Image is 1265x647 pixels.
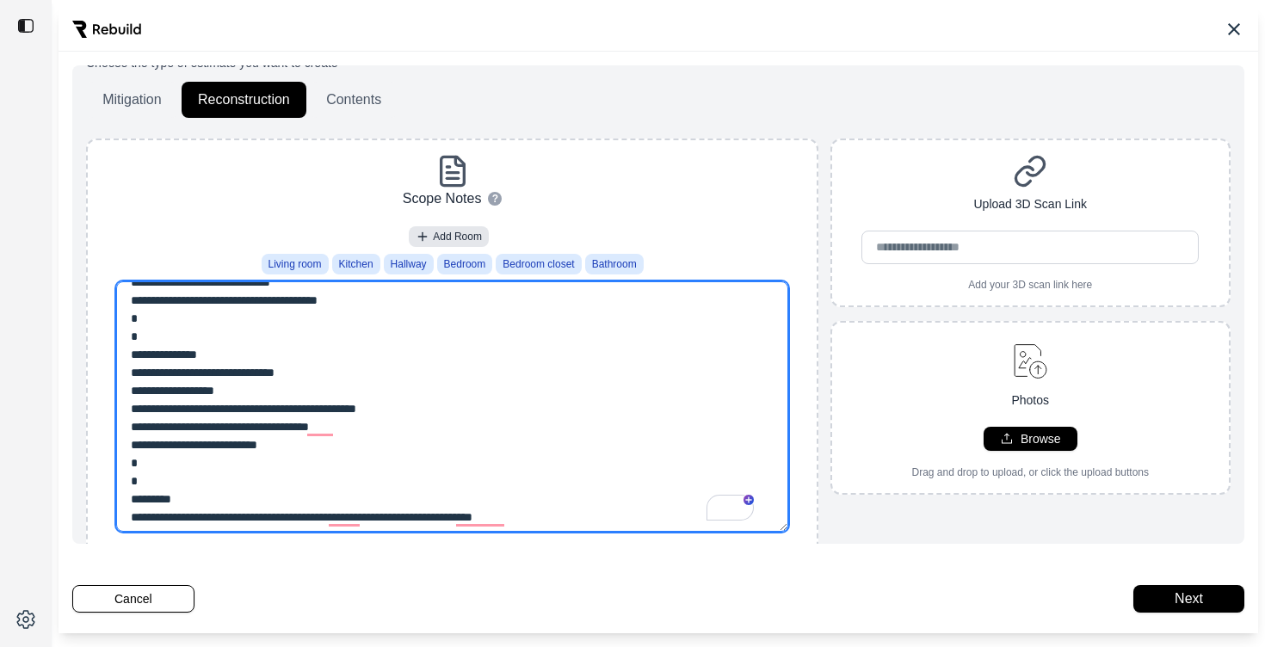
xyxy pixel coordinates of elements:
button: Reconstruction [182,82,306,118]
span: ? [492,192,498,206]
button: Bedroom closet [496,254,581,274]
span: Hallway [391,257,427,271]
button: Kitchen [332,254,380,274]
button: Bathroom [585,254,644,274]
button: Cancel [72,585,194,613]
button: Bedroom [437,254,493,274]
button: Browse [984,427,1077,451]
button: Add Room [409,226,489,247]
button: Mitigation [86,82,178,118]
span: Bedroom closet [503,257,574,271]
img: Rebuild [72,21,141,38]
img: toggle sidebar [17,17,34,34]
span: Bathroom [592,257,637,271]
span: Bedroom [444,257,486,271]
span: Add Room [433,230,482,243]
button: Next [1133,585,1244,613]
p: Drag and drop to upload, or click the upload buttons [911,465,1149,479]
span: Living room [268,257,322,271]
button: Living room [262,254,329,274]
p: Add your 3D scan link here [968,278,1092,292]
button: Hallway [384,254,434,274]
button: Contents [310,82,398,118]
p: Photos [1011,391,1049,410]
p: Browse [1021,430,1061,447]
p: Scope Notes [403,188,482,209]
span: Kitchen [339,257,373,271]
img: upload-image.svg [1006,336,1055,385]
p: Upload 3D Scan Link [973,195,1087,213]
textarea: To enrich screen reader interactions, please activate Accessibility in Grammarly extension settings [116,281,788,532]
